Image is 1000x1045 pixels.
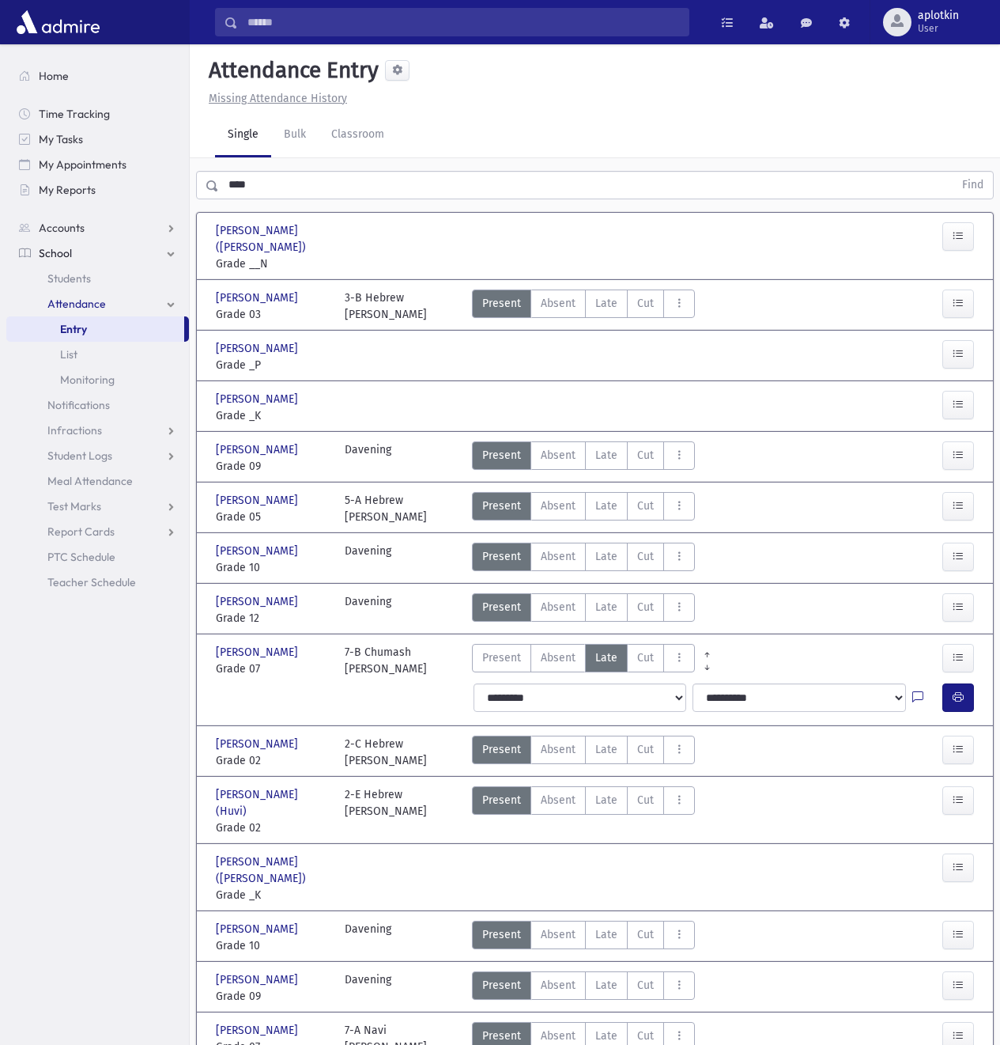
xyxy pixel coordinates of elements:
[345,543,391,576] div: Davening
[482,1028,521,1044] span: Present
[319,113,397,157] a: Classroom
[595,498,617,514] span: Late
[216,290,301,306] span: [PERSON_NAME]
[216,458,329,475] span: Grade 09
[637,741,654,758] span: Cut
[60,373,115,387] span: Monitoring
[216,988,329,1005] span: Grade 09
[482,599,521,615] span: Present
[595,792,617,808] span: Late
[6,519,189,544] a: Report Cards
[482,741,521,758] span: Present
[482,447,521,464] span: Present
[541,649,575,666] span: Absent
[47,423,102,437] span: Infractions
[6,418,189,443] a: Infractions
[918,22,959,35] span: User
[595,548,617,565] span: Late
[60,322,87,336] span: Entry
[595,926,617,943] span: Late
[541,741,575,758] span: Absent
[637,599,654,615] span: Cut
[216,971,301,988] span: [PERSON_NAME]
[482,926,521,943] span: Present
[216,610,329,627] span: Grade 12
[637,498,654,514] span: Cut
[472,921,695,954] div: AttTypes
[345,736,427,769] div: 2-C Hebrew [PERSON_NAME]
[216,887,329,903] span: Grade _K
[39,246,72,260] span: School
[6,316,184,342] a: Entry
[345,786,427,836] div: 2-E Hebrew [PERSON_NAME]
[6,494,189,519] a: Test Marks
[216,752,329,769] span: Grade 02
[6,177,189,203] a: My Reports
[47,297,106,311] span: Attendance
[482,649,521,666] span: Present
[202,92,347,105] a: Missing Attendance History
[39,132,83,146] span: My Tasks
[47,550,115,564] span: PTC Schedule
[6,127,189,152] a: My Tasks
[595,447,617,464] span: Late
[541,977,575,994] span: Absent
[39,107,110,121] span: Time Tracking
[39,69,69,83] span: Home
[216,492,301,509] span: [PERSON_NAME]
[47,575,136,589] span: Teacher Schedule
[637,792,654,808] span: Cut
[345,644,427,677] div: 7-B Chumash [PERSON_NAME]
[541,926,575,943] span: Absent
[216,222,329,256] span: [PERSON_NAME] ([PERSON_NAME])
[216,391,301,407] span: [PERSON_NAME]
[637,977,654,994] span: Cut
[216,644,301,661] span: [PERSON_NAME]
[6,342,189,367] a: List
[271,113,319,157] a: Bulk
[216,921,301,937] span: [PERSON_NAME]
[595,977,617,994] span: Late
[541,295,575,312] span: Absent
[202,57,379,84] h5: Attendance Entry
[6,443,189,468] a: Student Logs
[6,101,189,127] a: Time Tracking
[541,548,575,565] span: Absent
[482,977,521,994] span: Present
[60,347,77,362] span: List
[6,63,189,89] a: Home
[47,524,115,539] span: Report Cards
[637,548,654,565] span: Cut
[472,786,695,836] div: AttTypes
[345,593,391,627] div: Davening
[472,290,695,323] div: AttTypes
[6,544,189,570] a: PTC Schedule
[238,8,689,36] input: Search
[345,290,427,323] div: 3-B Hebrew [PERSON_NAME]
[216,786,329,820] span: [PERSON_NAME] (Huvi)
[472,492,695,525] div: AttTypes
[216,441,301,458] span: [PERSON_NAME]
[216,543,301,559] span: [PERSON_NAME]
[216,357,329,373] span: Grade _P
[541,599,575,615] span: Absent
[6,468,189,494] a: Meal Attendance
[216,593,301,610] span: [PERSON_NAME]
[472,644,695,677] div: AttTypes
[541,498,575,514] span: Absent
[345,921,391,954] div: Davening
[472,593,695,627] div: AttTypes
[472,736,695,769] div: AttTypes
[13,6,104,38] img: AdmirePro
[216,407,329,424] span: Grade _K
[6,152,189,177] a: My Appointments
[472,441,695,475] div: AttTypes
[216,340,301,357] span: [PERSON_NAME]
[209,92,347,105] u: Missing Attendance History
[47,398,110,412] span: Notifications
[637,447,654,464] span: Cut
[541,447,575,464] span: Absent
[918,9,959,22] span: aplotkin
[216,1022,301,1039] span: [PERSON_NAME]
[6,367,189,392] a: Monitoring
